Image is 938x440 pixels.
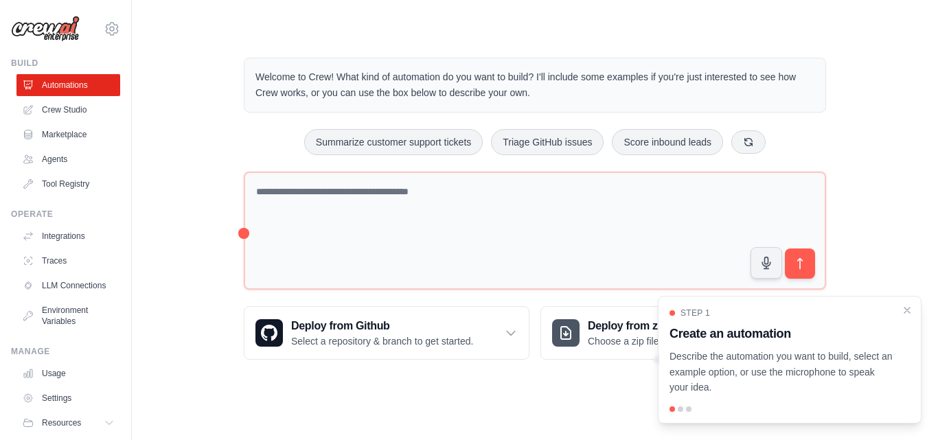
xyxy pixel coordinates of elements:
[16,124,120,146] a: Marketplace
[16,148,120,170] a: Agents
[612,129,723,155] button: Score inbound leads
[680,308,710,319] span: Step 1
[670,349,893,395] p: Describe the automation you want to build, select an example option, or use the microphone to spe...
[11,16,80,42] img: Logo
[16,173,120,195] a: Tool Registry
[42,417,81,428] span: Resources
[16,225,120,247] a: Integrations
[491,129,604,155] button: Triage GitHub issues
[588,318,704,334] h3: Deploy from zip file
[11,58,120,69] div: Build
[16,99,120,121] a: Crew Studio
[16,275,120,297] a: LLM Connections
[16,412,120,434] button: Resources
[304,129,483,155] button: Summarize customer support tickets
[869,374,938,440] iframe: Chat Widget
[16,387,120,409] a: Settings
[16,299,120,332] a: Environment Variables
[291,334,473,348] p: Select a repository & branch to get started.
[588,334,704,348] p: Choose a zip file to upload.
[291,318,473,334] h3: Deploy from Github
[255,69,814,101] p: Welcome to Crew! What kind of automation do you want to build? I'll include some examples if you'...
[670,324,893,343] h3: Create an automation
[16,362,120,384] a: Usage
[16,74,120,96] a: Automations
[902,305,913,316] button: Close walkthrough
[11,346,120,357] div: Manage
[16,250,120,272] a: Traces
[11,209,120,220] div: Operate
